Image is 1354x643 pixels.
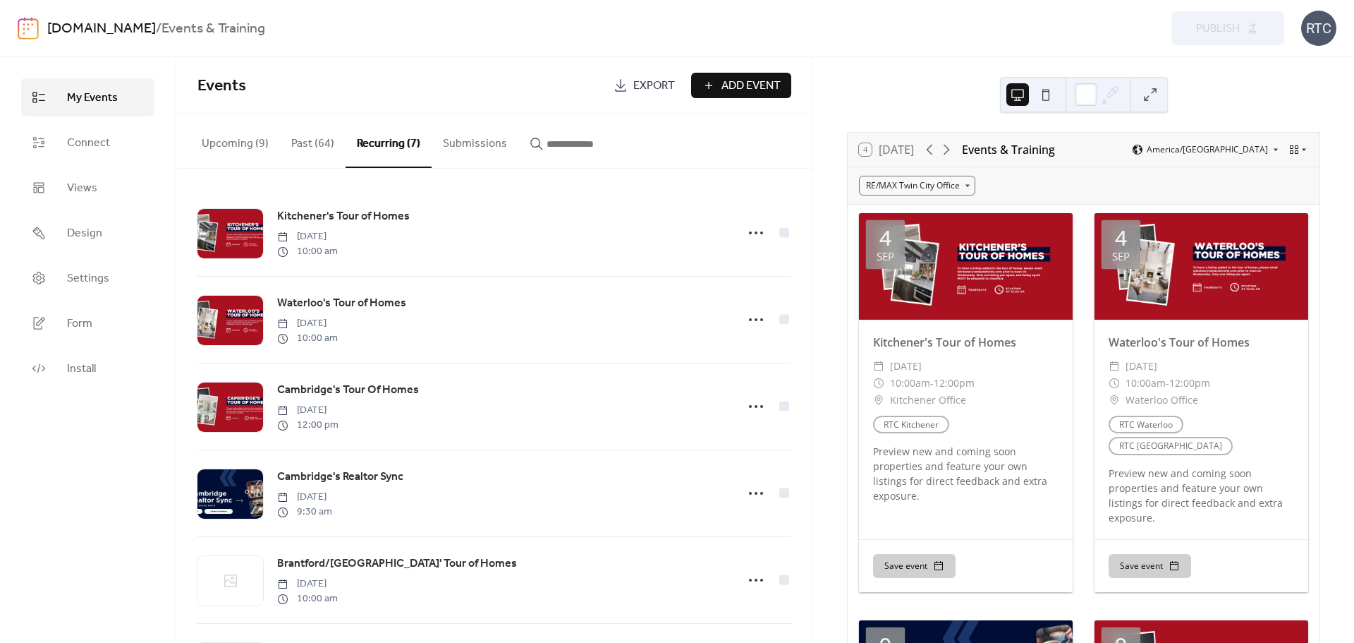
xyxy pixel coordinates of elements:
[21,214,154,252] a: Design
[277,555,517,573] a: Brantford/[GEOGRAPHIC_DATA]' Tour of Homes
[721,78,781,95] span: Add Event
[21,124,154,162] a: Connect
[1094,466,1308,525] div: Preview new and coming soon properties and feature your own listings for direct feedback and extr...
[277,469,403,486] span: Cambridge's Realtor Sync
[277,490,332,505] span: [DATE]
[277,244,338,259] span: 10:00 am
[890,375,930,392] span: 10:00am
[432,114,518,167] button: Submissions
[877,251,894,262] div: Sep
[1109,375,1120,392] div: ​
[277,316,338,331] span: [DATE]
[1301,11,1336,46] div: RTC
[1109,358,1120,375] div: ​
[21,78,154,116] a: My Events
[190,114,280,167] button: Upcoming (9)
[21,259,154,297] a: Settings
[67,225,102,242] span: Design
[934,375,975,392] span: 12:00pm
[890,358,922,375] span: [DATE]
[47,16,156,42] a: [DOMAIN_NAME]
[277,295,406,312] span: Waterloo's Tour of Homes
[277,208,410,225] span: Kitchener's Tour of Homes
[1115,227,1127,248] div: 4
[277,331,338,346] span: 10:00 am
[1126,358,1157,375] span: [DATE]
[277,591,338,606] span: 10:00 am
[1126,392,1198,409] span: Waterloo Office
[277,418,338,433] span: 12:00 pm
[67,90,118,107] span: My Events
[1166,375,1169,392] span: -
[691,73,791,98] button: Add Event
[67,361,96,378] span: Install
[156,16,161,42] b: /
[1109,392,1120,409] div: ​
[1126,375,1166,392] span: 10:00am
[277,382,419,399] span: Cambridge's Tour Of Homes
[277,505,332,519] span: 9:30 am
[633,78,675,95] span: Export
[873,358,884,375] div: ​
[67,270,109,287] span: Settings
[277,294,406,313] a: Waterloo's Tour of Homes
[1112,251,1130,262] div: Sep
[277,403,338,418] span: [DATE]
[277,381,419,399] a: Cambridge's Tour Of Homes
[21,169,154,207] a: Views
[277,555,517,572] span: Brantford/[GEOGRAPHIC_DATA]' Tour of Homes
[873,375,884,392] div: ​
[603,73,685,98] a: Export
[21,349,154,387] a: Install
[859,334,1073,351] div: Kitchener's Tour of Homes
[1094,334,1308,351] div: Waterloo's Tour of Homes
[1169,375,1210,392] span: 12:00pm
[1147,145,1268,154] span: America/[GEOGRAPHIC_DATA]
[277,577,338,591] span: [DATE]
[67,180,97,197] span: Views
[277,208,410,226] a: Kitchener's Tour of Homes
[1109,554,1191,578] button: Save event
[277,229,338,244] span: [DATE]
[930,375,934,392] span: -
[879,227,891,248] div: 4
[67,316,92,332] span: Form
[859,444,1073,503] div: Preview new and coming soon properties and feature your own listings for direct feedback and extr...
[67,135,110,152] span: Connect
[873,392,884,409] div: ​
[277,468,403,486] a: Cambridge's Realtor Sync
[21,304,154,342] a: Form
[962,141,1055,158] div: Events & Training
[873,554,956,578] button: Save event
[890,392,966,409] span: Kitchener Office
[346,114,432,168] button: Recurring (7)
[161,16,265,42] b: Events & Training
[18,17,39,40] img: logo
[197,71,246,102] span: Events
[280,114,346,167] button: Past (64)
